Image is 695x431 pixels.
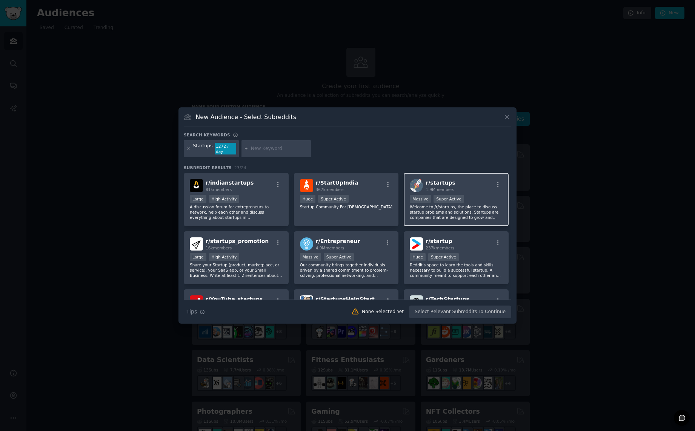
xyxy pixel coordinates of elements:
[206,246,232,250] span: 16k members
[184,165,232,170] span: Subreddit Results
[190,295,203,309] img: YouTube_startups
[410,253,426,261] div: Huge
[316,296,385,302] span: r/ StartupsHelpStartups
[190,262,283,278] p: Share your Startup (product, marketplace, or service), your SaaS app, or your Small Business. Wri...
[234,165,246,170] span: 23 / 24
[410,237,423,251] img: startup
[209,195,240,203] div: High Activity
[190,237,203,251] img: startups_promotion
[184,305,208,318] button: Tips
[316,238,360,244] span: r/ Entrepreneur
[426,238,452,244] span: r/ startup
[184,132,230,138] h3: Search keywords
[428,253,459,261] div: Super Active
[206,180,254,186] span: r/ indianstartups
[426,187,454,192] span: 1.9M members
[300,237,313,251] img: Entrepreneur
[410,195,431,203] div: Massive
[186,308,197,316] span: Tips
[324,253,354,261] div: Super Active
[410,204,503,220] p: Welcome to /r/startups, the place to discuss startup problems and solutions. Startups are compani...
[206,187,232,192] span: 81k members
[300,204,393,209] p: Startup Community For [DEMOGRAPHIC_DATA]
[206,238,269,244] span: r/ startups_promotion
[426,296,469,302] span: r/ TechStartups
[410,179,423,192] img: startups
[300,253,321,261] div: Massive
[300,195,316,203] div: Huge
[300,262,393,278] p: Our community brings together individuals driven by a shared commitment to problem-solving, profe...
[215,143,236,155] div: 1272 / day
[410,295,423,309] img: TechStartups
[434,195,464,203] div: Super Active
[316,187,344,192] span: 367k members
[251,145,308,152] input: New Keyword
[209,253,240,261] div: High Activity
[316,180,358,186] span: r/ StartUpIndia
[362,309,404,315] div: None Selected Yet
[316,246,344,250] span: 4.9M members
[426,180,455,186] span: r/ startups
[410,262,503,278] p: Reddit's space to learn the tools and skills necessary to build a successful startup. A community...
[193,143,213,155] div: Startups
[196,113,296,121] h3: New Audience - Select Subreddits
[318,195,349,203] div: Super Active
[190,253,206,261] div: Large
[190,179,203,192] img: indianstartups
[190,195,206,203] div: Large
[190,204,283,220] p: A discussion forum for entrepreneurs to network, help each other and discuss everything about sta...
[300,179,313,192] img: StartUpIndia
[206,296,263,302] span: r/ YouTube_startups
[426,246,454,250] span: 237k members
[300,295,313,309] img: StartupsHelpStartups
